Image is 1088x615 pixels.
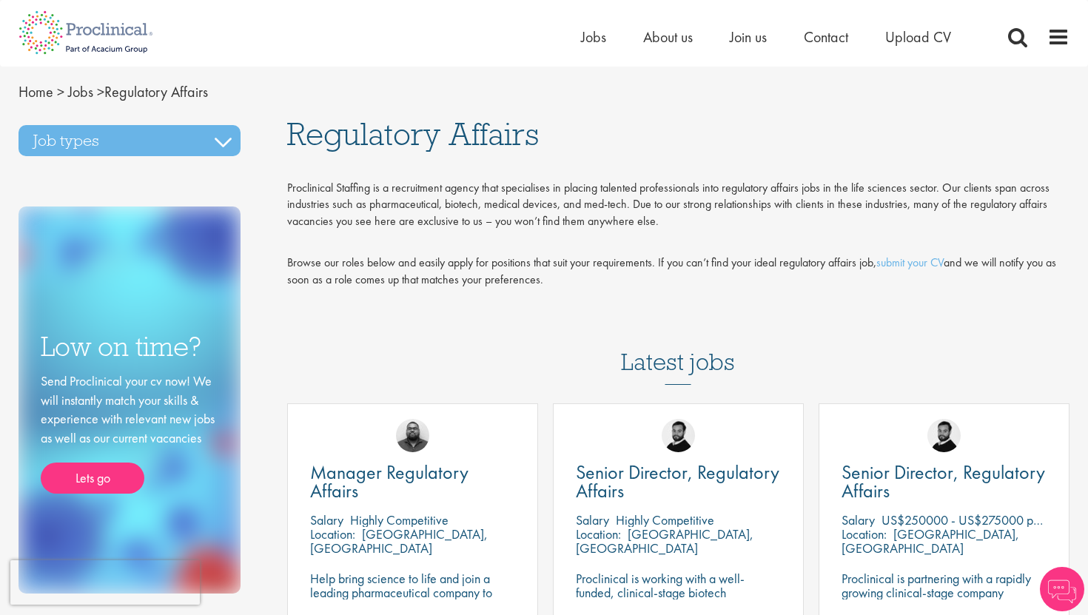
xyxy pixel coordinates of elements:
[396,419,429,452] img: Ashley Bennett
[57,82,64,101] span: >
[621,312,735,385] h3: Latest jobs
[842,460,1045,503] span: Senior Director, Regulatory Affairs
[842,525,887,542] span: Location:
[10,560,200,605] iframe: reCAPTCHA
[927,419,961,452] img: Nick Walker
[576,525,753,557] p: [GEOGRAPHIC_DATA], [GEOGRAPHIC_DATA]
[310,511,343,528] span: Salary
[68,82,93,101] a: breadcrumb link to Jobs
[41,463,144,494] a: Lets go
[876,255,944,270] a: submit your CV
[19,125,241,156] h3: Job types
[19,82,53,101] a: breadcrumb link to Home
[576,525,621,542] span: Location:
[576,460,779,503] span: Senior Director, Regulatory Affairs
[310,463,515,500] a: Manager Regulatory Affairs
[842,463,1047,500] a: Senior Director, Regulatory Affairs
[885,27,951,47] a: Upload CV
[310,460,469,503] span: Manager Regulatory Affairs
[97,82,104,101] span: >
[842,511,875,528] span: Salary
[19,82,208,101] span: Regulatory Affairs
[41,372,218,494] div: Send Proclinical your cv now! We will instantly match your skills & experience with relevant new ...
[616,511,714,528] p: Highly Competitive
[287,114,539,154] span: Regulatory Affairs
[576,511,609,528] span: Salary
[662,419,695,452] img: Nick Walker
[310,525,355,542] span: Location:
[882,511,1080,528] p: US$250000 - US$275000 per annum
[804,27,848,47] a: Contact
[287,255,1070,289] div: Browse our roles below and easily apply for positions that suit your requirements. If you can’t f...
[576,463,781,500] a: Senior Director, Regulatory Affairs
[842,525,1019,557] p: [GEOGRAPHIC_DATA], [GEOGRAPHIC_DATA]
[643,27,693,47] a: About us
[287,180,1070,231] div: Proclinical Staffing is a recruitment agency that specialises in placing talented professionals i...
[730,27,767,47] a: Join us
[350,511,449,528] p: Highly Competitive
[1040,567,1084,611] img: Chatbot
[41,332,218,361] h3: Low on time?
[581,27,606,47] a: Jobs
[310,525,488,557] p: [GEOGRAPHIC_DATA], [GEOGRAPHIC_DATA]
